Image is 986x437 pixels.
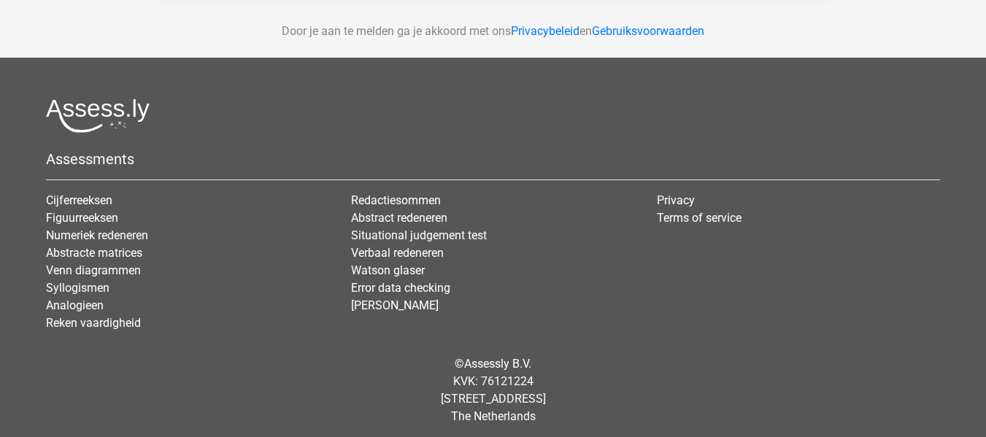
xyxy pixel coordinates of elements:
[464,357,531,371] a: Assessly B.V.
[351,263,425,277] a: Watson glaser
[351,246,444,260] a: Verbaal redeneren
[351,211,447,225] a: Abstract redeneren
[511,24,579,38] a: Privacybeleid
[46,150,940,168] h5: Assessments
[46,298,104,312] a: Analogieen
[351,298,439,312] a: [PERSON_NAME]
[351,228,487,242] a: Situational judgement test
[592,24,704,38] a: Gebruiksvoorwaarden
[657,211,742,225] a: Terms of service
[46,211,118,225] a: Figuurreeksen
[46,281,109,295] a: Syllogismen
[351,281,450,295] a: Error data checking
[657,193,695,207] a: Privacy
[46,193,112,207] a: Cijferreeksen
[46,98,150,133] img: Assessly logo
[351,193,441,207] a: Redactiesommen
[46,246,142,260] a: Abstracte matrices
[46,263,141,277] a: Venn diagrammen
[46,316,141,330] a: Reken vaardigheid
[35,344,951,437] div: © KVK: 76121224 [STREET_ADDRESS] The Netherlands
[46,228,148,242] a: Numeriek redeneren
